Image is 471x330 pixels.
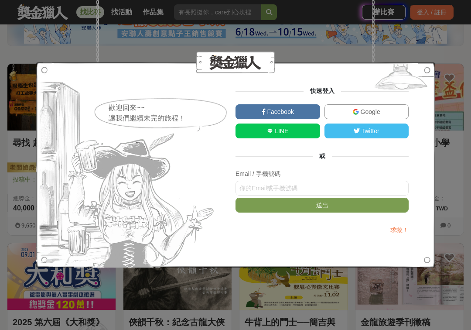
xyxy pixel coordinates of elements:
[390,227,409,234] a: 求救！
[359,108,380,115] span: Google
[235,181,409,196] input: 你的Email或手機號碼
[360,127,379,134] span: Twitter
[273,127,288,134] span: LINE
[266,108,294,115] span: Facebook
[235,169,409,179] div: Email / 手機號碼
[353,109,359,115] img: Google
[109,103,228,113] div: 歡迎回來~~
[367,62,435,95] img: Signup
[267,128,273,134] img: LINE
[304,87,341,94] span: 快速登入
[313,152,332,159] span: 或
[36,62,217,268] img: Signup
[109,113,228,124] div: 讓我們繼續未完的旅程！
[235,198,409,213] button: 送出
